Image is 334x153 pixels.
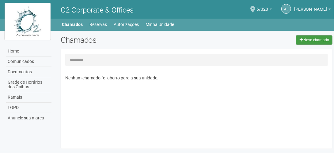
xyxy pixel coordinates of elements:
a: Reservas [89,20,107,29]
a: Autorizações [114,20,139,29]
span: 5/320 [256,1,268,12]
a: AJ [281,4,291,14]
a: Ramais [6,92,51,103]
span: ARTUR JOSÉ VIEIRA DE SOUSA [294,1,327,12]
a: LGPD [6,103,51,113]
span: O2 Corporate & Offices [61,6,134,14]
a: Home [6,46,51,56]
p: Nenhum chamado foi aberto para a sua unidade. [65,75,328,81]
h2: Chamados [61,35,169,45]
a: Anuncie sua marca [6,113,51,123]
a: Chamados [62,20,83,29]
a: 5/320 [256,8,272,13]
a: Documentos [6,67,51,77]
a: Grade de Horários dos Ônibus [6,77,51,92]
a: Comunicados [6,56,51,67]
a: Minha Unidade [146,20,174,29]
a: [PERSON_NAME] [294,8,331,13]
a: Novo chamado [296,35,332,45]
img: logo.jpg [5,3,51,40]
